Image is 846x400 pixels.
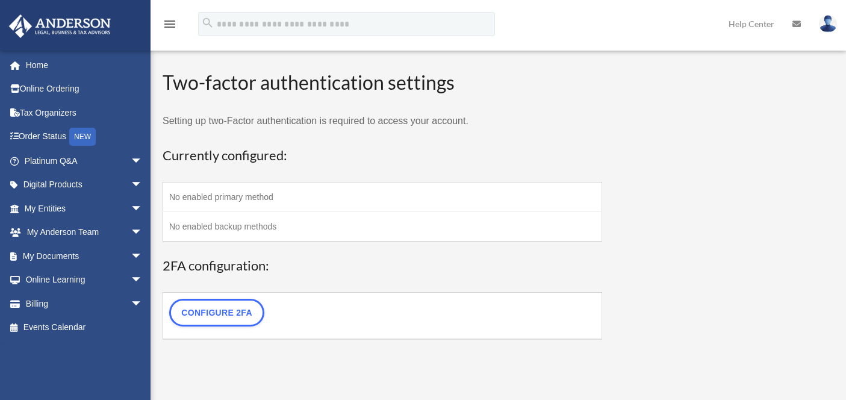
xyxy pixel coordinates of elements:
[131,292,155,316] span: arrow_drop_down
[8,101,161,125] a: Tax Organizers
[5,14,114,38] img: Anderson Advisors Platinum Portal
[169,299,264,327] a: Configure 2FA
[8,316,161,340] a: Events Calendar
[8,77,161,101] a: Online Ordering
[163,212,602,242] td: No enabled backup methods
[8,173,161,197] a: Digital Productsarrow_drop_down
[163,21,177,31] a: menu
[8,220,161,245] a: My Anderson Teamarrow_drop_down
[8,149,161,173] a: Platinum Q&Aarrow_drop_down
[131,220,155,245] span: arrow_drop_down
[8,268,161,292] a: Online Learningarrow_drop_down
[8,196,161,220] a: My Entitiesarrow_drop_down
[163,183,602,212] td: No enabled primary method
[201,16,214,30] i: search
[8,244,161,268] a: My Documentsarrow_drop_down
[163,146,602,165] h3: Currently configured:
[8,292,161,316] a: Billingarrow_drop_down
[163,69,602,96] h2: Two-factor authentication settings
[131,268,155,293] span: arrow_drop_down
[131,149,155,173] span: arrow_drop_down
[8,53,161,77] a: Home
[69,128,96,146] div: NEW
[131,173,155,198] span: arrow_drop_down
[819,15,837,33] img: User Pic
[163,17,177,31] i: menu
[131,244,155,269] span: arrow_drop_down
[163,113,602,130] p: Setting up two-Factor authentication is required to access your account.
[131,196,155,221] span: arrow_drop_down
[8,125,161,149] a: Order StatusNEW
[163,257,602,275] h3: 2FA configuration:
